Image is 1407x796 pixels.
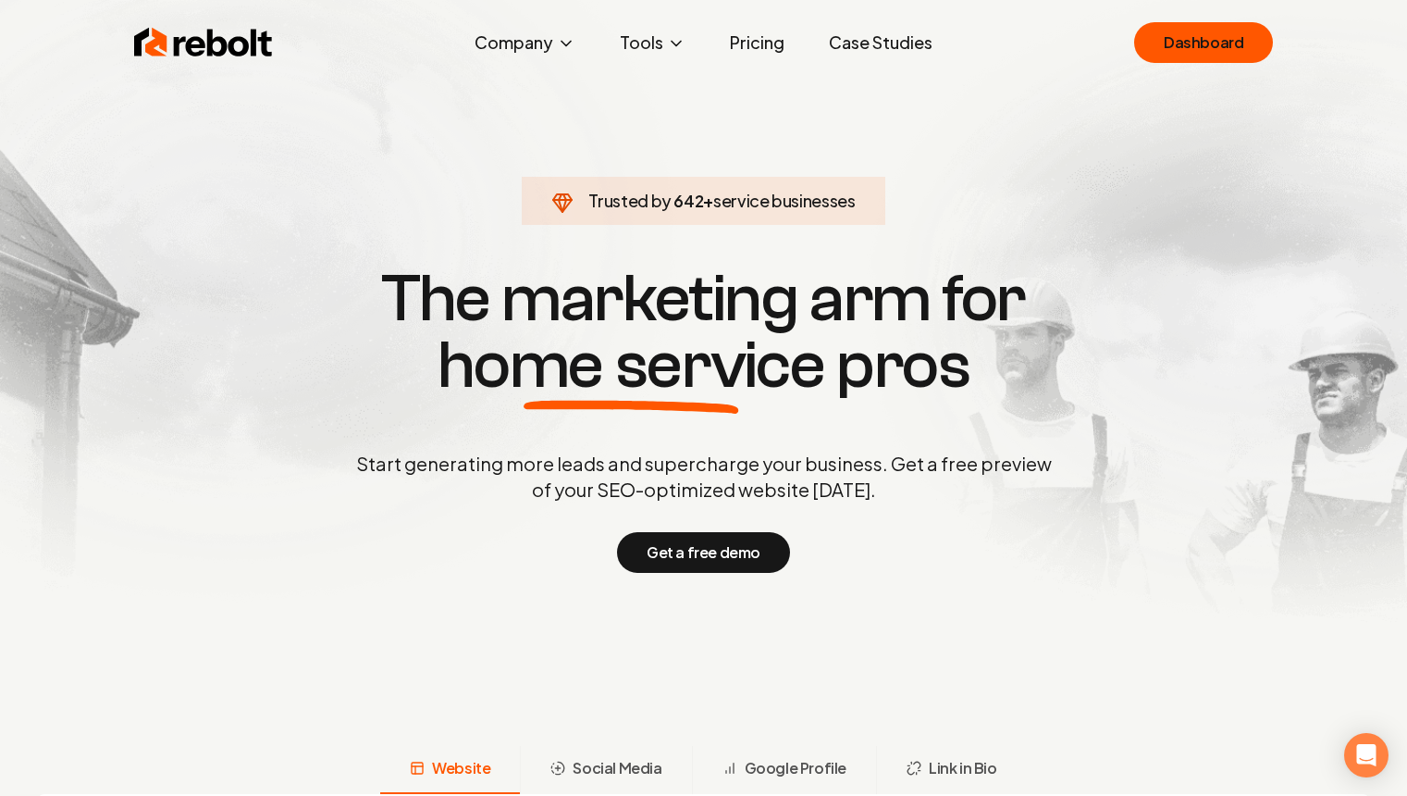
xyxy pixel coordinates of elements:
[929,757,997,779] span: Link in Bio
[352,451,1055,503] p: Start generating more leads and supercharge your business. Get a free preview of your SEO-optimiz...
[876,746,1027,794] button: Link in Bio
[703,190,713,211] span: +
[1344,733,1388,777] div: Open Intercom Messenger
[438,332,825,399] span: home service
[573,757,661,779] span: Social Media
[713,190,856,211] span: service businesses
[432,757,490,779] span: Website
[673,188,703,214] span: 642
[260,266,1148,399] h1: The marketing arm for pros
[617,532,790,573] button: Get a free demo
[588,190,671,211] span: Trusted by
[745,757,846,779] span: Google Profile
[380,746,520,794] button: Website
[134,24,273,61] img: Rebolt Logo
[692,746,876,794] button: Google Profile
[520,746,691,794] button: Social Media
[814,24,947,61] a: Case Studies
[605,24,700,61] button: Tools
[715,24,799,61] a: Pricing
[1134,22,1273,63] a: Dashboard
[460,24,590,61] button: Company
